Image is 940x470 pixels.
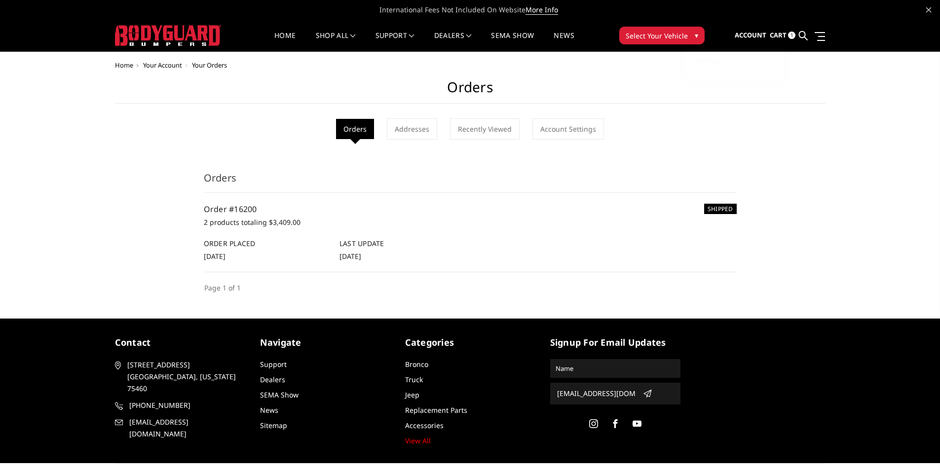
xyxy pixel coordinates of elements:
button: Select Your Vehicle [619,27,705,44]
a: Home [115,61,133,70]
h5: Navigate [260,336,390,349]
span: 1 [788,32,795,39]
a: Cart 1 [770,22,795,49]
a: Support [376,32,414,51]
h6: Last Update [339,238,465,249]
span: [EMAIL_ADDRESS][DOMAIN_NAME] [129,416,244,440]
span: Cart [770,31,787,39]
a: Jeep [405,390,419,399]
a: Account Settings [532,118,604,140]
span: ▾ [695,30,698,40]
a: Home [274,32,296,51]
a: SEMA Show [491,32,534,51]
a: shop all [316,32,356,51]
h5: contact [115,336,245,349]
li: Page 1 of 1 [204,282,241,293]
a: Sign out [695,54,774,69]
a: [PHONE_NUMBER] [115,399,245,411]
span: [DATE] [204,252,226,261]
span: Sign out [695,57,723,65]
a: [EMAIL_ADDRESS][DOMAIN_NAME] [115,416,245,440]
a: Order #16200 [204,204,257,215]
a: Addresses [387,118,437,140]
a: Bronco [405,360,428,369]
a: Dealers [260,375,285,384]
a: Account [735,22,766,49]
p: 2 products totaling $3,409.00 [204,217,737,228]
a: Accessories [405,421,444,430]
img: BODYGUARD BUMPERS [115,25,221,46]
h1: Orders [115,79,826,104]
a: SEMA Show [260,390,299,399]
a: News [554,32,574,51]
h3: Orders [204,171,737,193]
span: Account [735,31,766,39]
span: [DATE] [339,252,361,261]
span: [PHONE_NUMBER] [129,399,244,411]
li: Orders [336,119,374,139]
a: Support [260,360,287,369]
span: Your Orders [192,61,227,70]
span: [STREET_ADDRESS] [GEOGRAPHIC_DATA], [US_STATE] 75460 [127,359,242,395]
a: Sitemap [260,421,287,430]
a: News [260,405,278,415]
a: Truck [405,375,423,384]
h6: SHIPPED [704,204,737,214]
a: Recently Viewed [450,118,520,140]
input: Email [553,386,639,401]
h6: Order Placed [204,238,329,249]
input: Name [552,361,679,376]
h5: Categories [405,336,535,349]
span: Select Your Vehicle [626,31,688,41]
a: More Info [526,5,558,15]
h5: signup for email updates [550,336,680,349]
a: Dealers [434,32,472,51]
a: Your Account [143,61,182,70]
a: View All [405,436,431,445]
a: Replacement Parts [405,405,467,415]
